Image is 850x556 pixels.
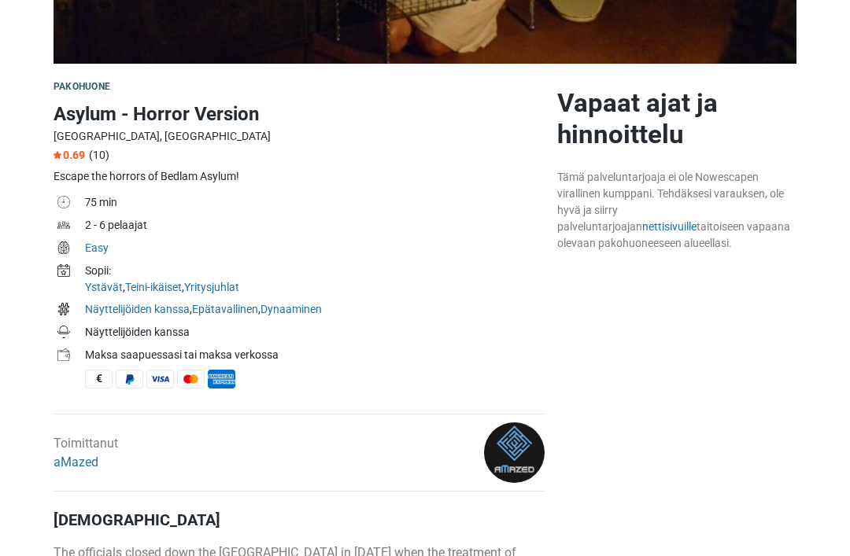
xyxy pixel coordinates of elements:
span: Visa [146,370,174,388]
img: ffeabd223de0d4eal.png [484,422,545,483]
h4: [DEMOGRAPHIC_DATA] [54,510,545,529]
a: Ystävät [85,281,123,293]
a: Yritysjuhlat [184,281,239,293]
div: Tämä palveluntarjoaja ei ole Nowescapen virallinen kumppani. Tehdäksesi varauksen, ole hyvä ja si... [557,169,796,252]
a: Näyttelijöiden kanssa [85,303,190,315]
td: , , [85,261,545,300]
h1: Asylum - Horror Version [54,100,545,128]
td: , , [85,300,545,322]
span: 0.69 [54,149,85,161]
td: 2 - 6 pelaajat [85,215,545,238]
a: Dynaaminen [261,303,322,315]
td: 75 min [85,193,545,215]
a: nettisivuille [642,220,697,233]
a: Teini-ikäiset [125,281,182,293]
img: Star [54,151,61,159]
div: Escape the horrors of Bedlam Asylum! [54,168,545,185]
span: Käteinen [85,370,113,388]
div: Sopii: [85,263,545,279]
a: aMazed [54,455,98,469]
h2: Vapaat ajat ja hinnoittelu [557,87,796,150]
span: PayPal [116,370,143,388]
span: American Express [208,370,235,388]
div: [GEOGRAPHIC_DATA], [GEOGRAPHIC_DATA] [54,128,545,145]
div: Toimittanut [54,434,118,472]
td: Näyttelijöiden kanssa [85,322,545,345]
div: Maksa saapuessasi tai maksa verkossa [85,347,545,363]
a: Epätavallinen [192,303,258,315]
a: Easy [85,241,109,254]
span: Pakohuone [54,81,110,92]
span: MasterCard [177,370,205,388]
span: (10) [89,149,109,161]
